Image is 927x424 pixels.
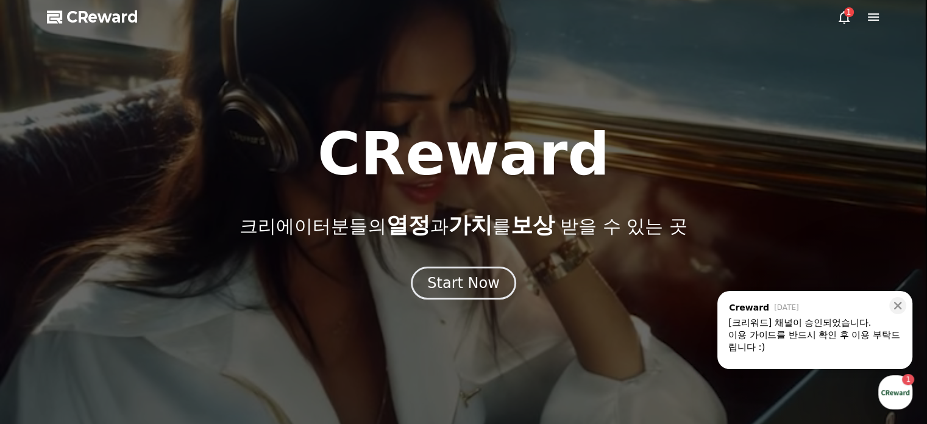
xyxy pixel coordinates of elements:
a: 1대화 [80,323,157,353]
span: 열정 [386,212,430,237]
div: 1 [844,7,854,17]
button: Start Now [411,267,516,300]
a: Start Now [411,279,516,290]
span: CReward [66,7,138,27]
a: 1 [837,10,851,24]
span: 대화 [112,342,126,351]
a: CReward [47,7,138,27]
div: Start Now [427,273,500,293]
span: 보상 [510,212,554,237]
a: 설정 [157,323,234,353]
span: 설정 [188,341,203,351]
span: 가치 [448,212,492,237]
h1: CReward [318,125,609,184]
a: 홈 [4,323,80,353]
span: 1 [124,322,128,332]
p: 크리에이터분들의 과 를 받을 수 있는 곳 [240,213,687,237]
span: 홈 [38,341,46,351]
